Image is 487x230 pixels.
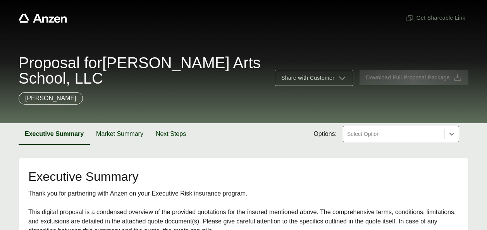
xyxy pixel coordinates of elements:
p: [PERSON_NAME] [25,94,76,103]
span: Download Full Proposal Package [366,74,450,82]
span: Options: [313,129,337,139]
button: Next Steps [150,123,192,145]
span: Share with Customer [281,74,334,82]
button: Share with Customer [275,70,353,86]
h2: Executive Summary [28,170,459,183]
button: Executive Summary [19,123,90,145]
button: Get Shareable Link [403,11,468,25]
span: Get Shareable Link [406,14,465,22]
button: Market Summary [90,123,150,145]
span: Proposal for [PERSON_NAME] Arts School, LLC [19,55,265,86]
a: Anzen website [19,14,67,23]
